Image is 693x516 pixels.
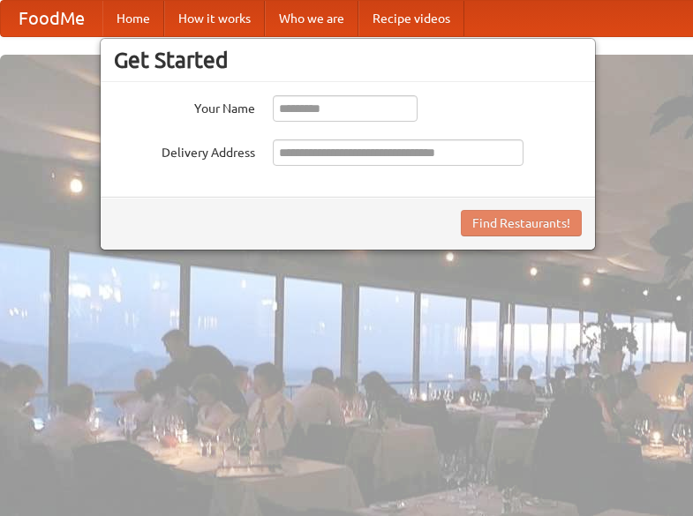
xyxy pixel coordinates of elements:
[1,1,102,36] a: FoodMe
[358,1,464,36] a: Recipe videos
[164,1,265,36] a: How it works
[265,1,358,36] a: Who we are
[114,47,582,73] h3: Get Started
[461,210,582,236] button: Find Restaurants!
[102,1,164,36] a: Home
[114,95,255,117] label: Your Name
[114,139,255,161] label: Delivery Address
